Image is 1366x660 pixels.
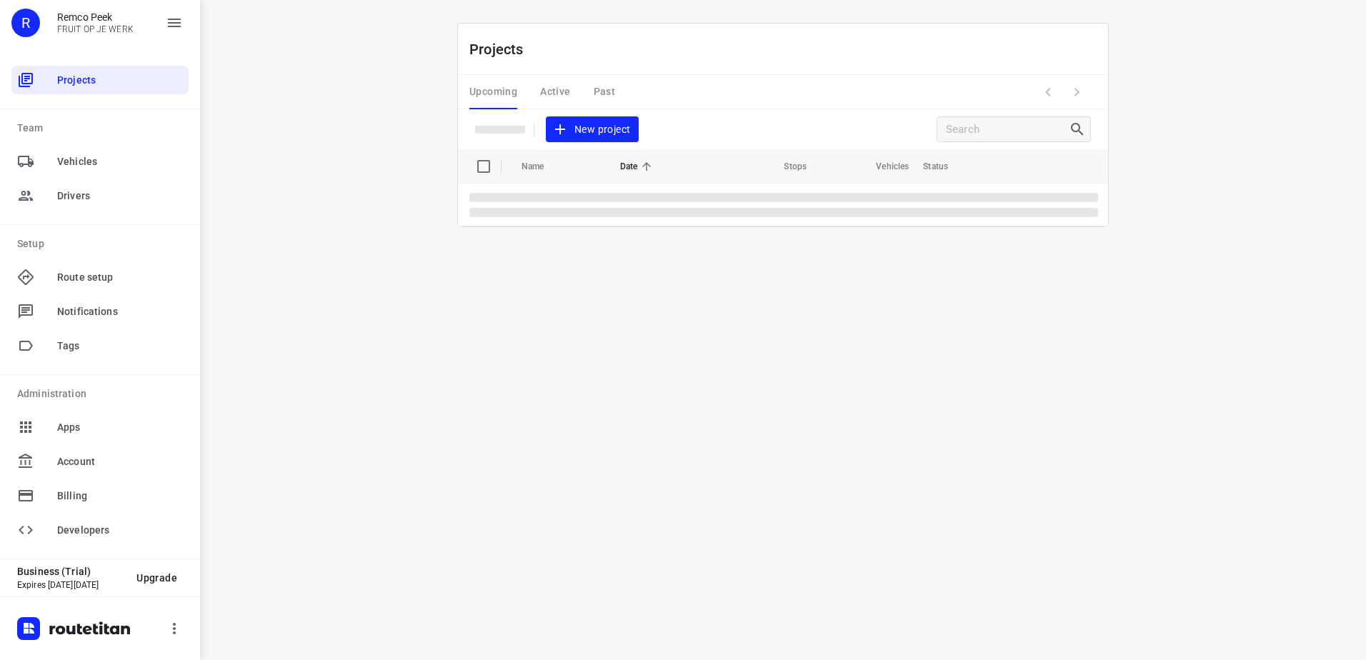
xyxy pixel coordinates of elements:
[57,11,134,23] p: Remco Peek
[620,158,657,175] span: Date
[11,481,189,510] div: Billing
[522,158,563,175] span: Name
[57,489,183,504] span: Billing
[946,119,1069,141] input: Search projects
[923,158,967,175] span: Status
[17,580,125,590] p: Expires [DATE][DATE]
[125,565,189,591] button: Upgrade
[17,121,189,136] p: Team
[57,339,183,354] span: Tags
[57,420,183,435] span: Apps
[57,189,183,204] span: Drivers
[11,147,189,176] div: Vehicles
[11,331,189,360] div: Tags
[57,24,134,34] p: FRUIT OP JE WERK
[11,181,189,210] div: Drivers
[765,158,807,175] span: Stops
[11,413,189,441] div: Apps
[11,447,189,476] div: Account
[136,572,177,584] span: Upgrade
[11,9,40,37] div: R
[469,39,535,60] p: Projects
[57,304,183,319] span: Notifications
[1034,78,1062,106] span: Previous Page
[554,121,630,139] span: New project
[1062,78,1091,106] span: Next Page
[17,386,189,401] p: Administration
[57,154,183,169] span: Vehicles
[1069,121,1090,138] div: Search
[57,523,183,538] span: Developers
[546,116,639,143] button: New project
[11,516,189,544] div: Developers
[57,454,183,469] span: Account
[11,297,189,326] div: Notifications
[17,236,189,251] p: Setup
[11,66,189,94] div: Projects
[17,566,125,577] p: Business (Trial)
[11,263,189,291] div: Route setup
[57,270,183,285] span: Route setup
[857,158,909,175] span: Vehicles
[57,73,183,88] span: Projects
